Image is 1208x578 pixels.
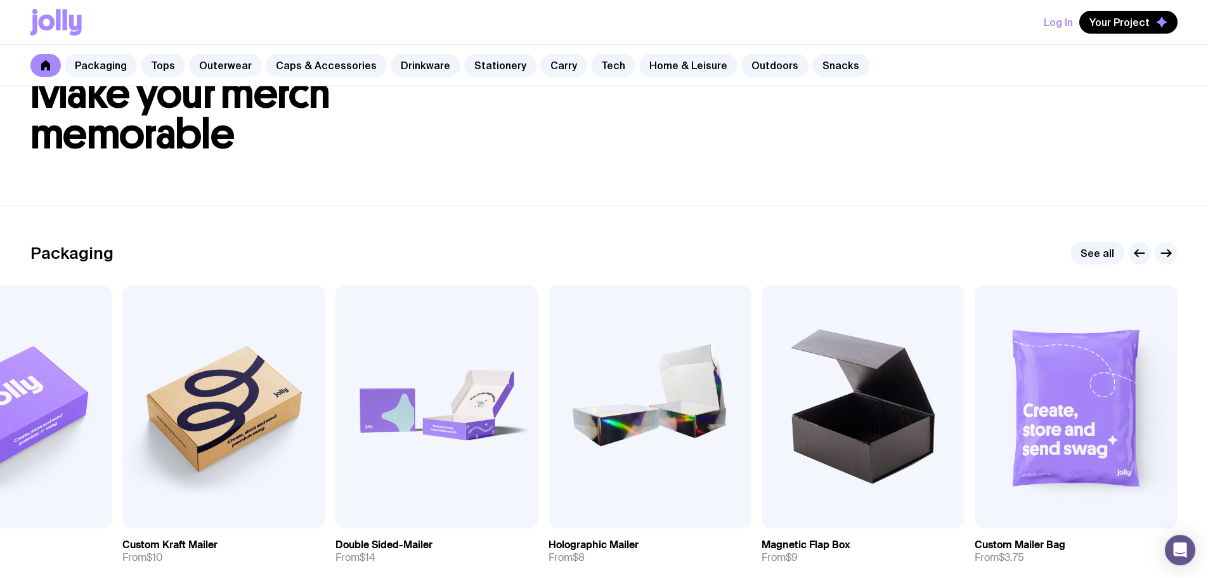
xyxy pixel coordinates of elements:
a: Tech [591,54,635,77]
span: From [122,551,163,564]
a: Snacks [812,54,869,77]
a: Magnetic Flap BoxFrom$9 [762,529,964,574]
a: Custom Kraft MailerFrom$10 [122,529,325,574]
h3: Custom Mailer Bag [975,539,1065,551]
h2: Packaging [30,244,114,263]
a: See all [1070,242,1124,265]
a: Custom Mailer BagFrom$3.75 [975,529,1178,574]
span: From [762,551,798,564]
a: Stationery [464,54,536,77]
span: From [975,551,1024,564]
a: Outdoors [741,54,809,77]
span: From [549,551,585,564]
a: Drinkware [391,54,460,77]
a: Caps & Accessories [266,54,387,77]
a: Home & Leisure [639,54,737,77]
span: From [335,551,375,564]
h3: Magnetic Flap Box [762,539,850,551]
h3: Custom Kraft Mailer [122,539,218,551]
h3: Holographic Mailer [549,539,639,551]
div: Open Intercom Messenger [1165,535,1195,565]
a: Holographic MailerFrom$8 [549,529,751,574]
a: Double Sided-MailerFrom$14 [335,529,538,574]
span: $8 [573,551,585,564]
button: Log In [1044,11,1073,34]
button: Your Project [1079,11,1178,34]
span: $9 [786,551,798,564]
span: Your Project [1089,16,1150,29]
h3: Double Sided-Mailer [335,539,432,551]
span: $3.75 [999,551,1024,564]
a: Tops [141,54,185,77]
span: $10 [146,551,163,564]
a: Outerwear [189,54,262,77]
a: Carry [540,54,587,77]
a: Packaging [65,54,137,77]
span: $14 [360,551,375,564]
span: Make your merch memorable [30,69,330,159]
